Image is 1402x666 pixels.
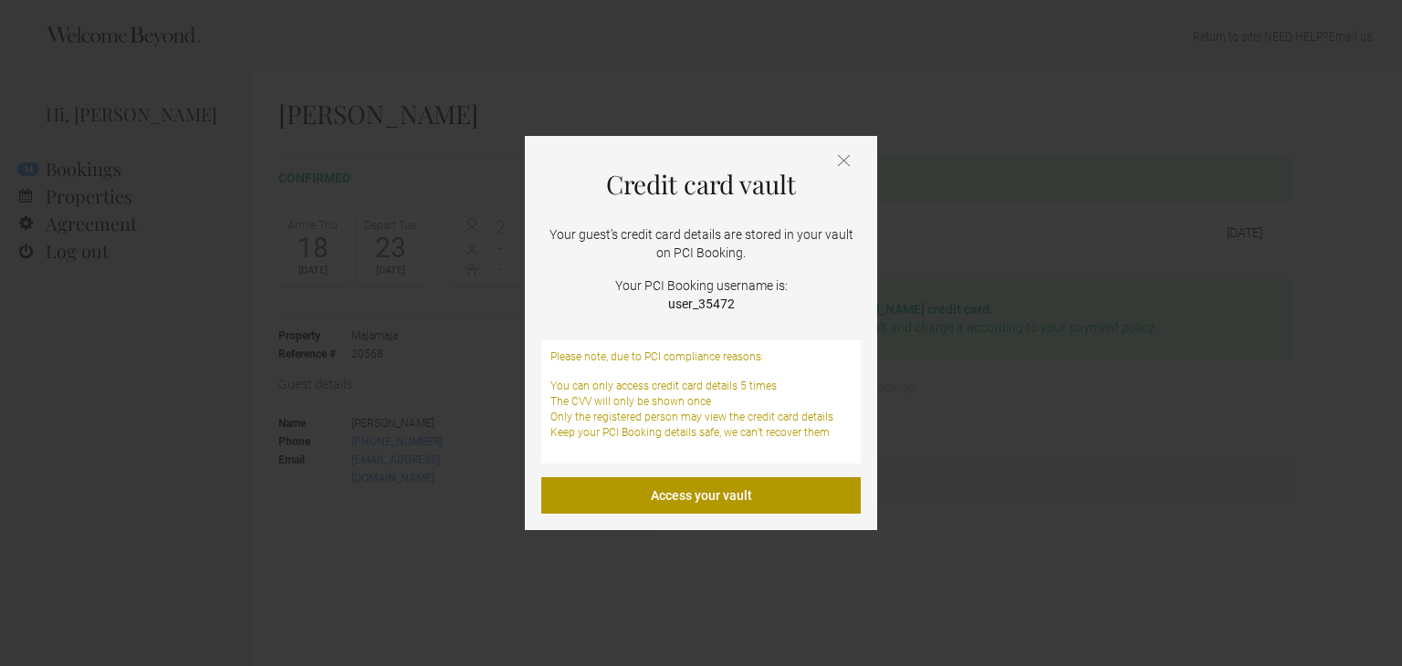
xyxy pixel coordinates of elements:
[668,297,735,311] strong: user_35472
[541,477,861,514] a: Access your vault
[550,379,852,440] p: You can only access credit card details 5 times The CVV will only be shown once Only the register...
[541,276,861,313] p: Your PCI Booking username is:
[550,349,852,365] p: Please note, due to PCI compliance reasons:
[838,154,850,170] button: Close
[541,225,861,262] p: Your guest’s credit card details are stored in your vault on PCI Booking.
[541,171,861,198] h4: Credit card vault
